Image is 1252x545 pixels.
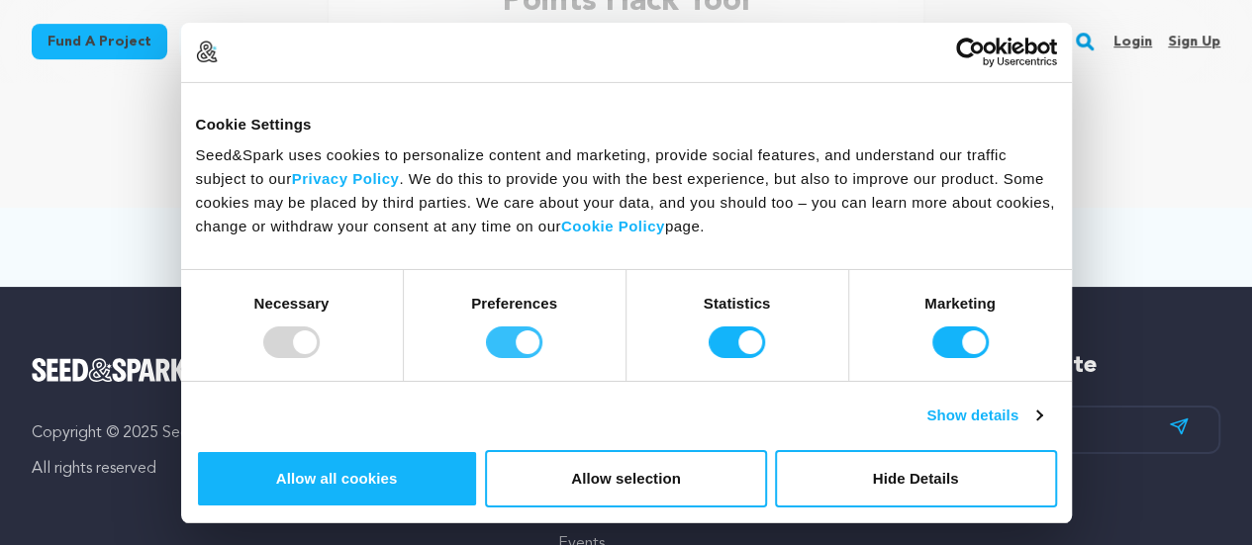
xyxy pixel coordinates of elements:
[196,112,1057,136] div: Cookie Settings
[196,450,478,507] button: Allow all cookies
[471,295,557,312] strong: Preferences
[704,295,771,312] strong: Statistics
[32,358,343,382] a: Seed&Spark Homepage
[292,170,400,187] a: Privacy Policy
[884,37,1057,66] a: Usercentrics Cookiebot - opens in a new window
[32,358,187,382] img: Seed&Spark Logo
[32,24,167,59] a: Fund a project
[1168,26,1220,57] a: Sign up
[32,421,343,445] p: Copyright © 2025 Seed&Spark
[196,143,1057,238] div: Seed&Spark uses cookies to personalize content and marketing, provide social features, and unders...
[775,450,1057,507] button: Hide Details
[561,218,665,234] a: Cookie Policy
[179,24,320,59] a: Start a project
[926,404,1041,427] a: Show details
[32,457,343,481] p: All rights reserved
[485,450,767,507] button: Allow selection
[196,41,218,62] img: logo
[1113,26,1152,57] a: Login
[924,295,996,312] strong: Marketing
[254,295,330,312] strong: Necessary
